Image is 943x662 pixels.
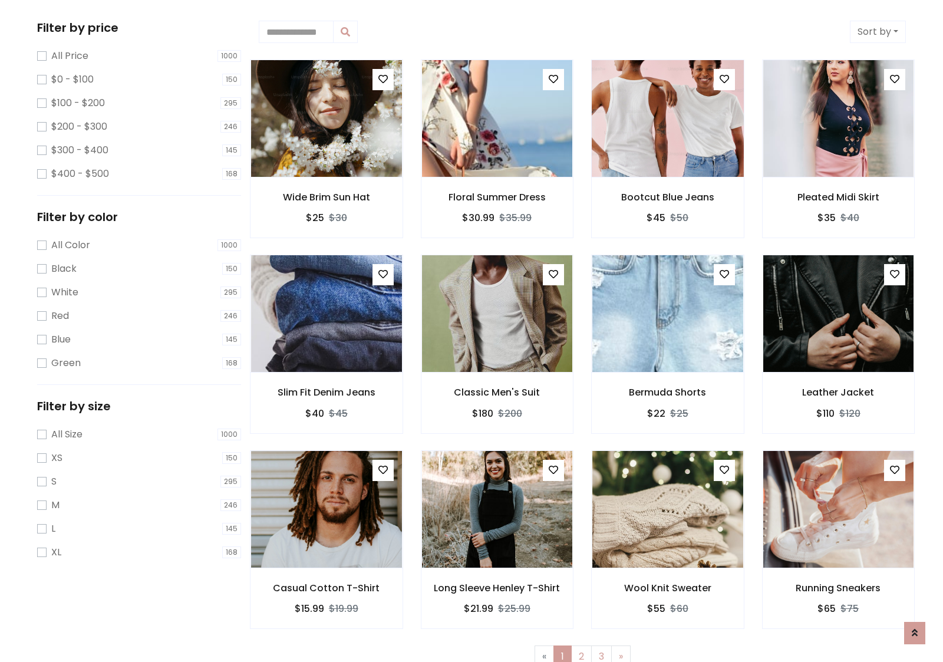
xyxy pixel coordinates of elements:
[305,408,324,419] h6: $40
[421,192,573,203] h6: Floral Summer Dress
[498,602,530,615] del: $25.99
[472,408,493,419] h6: $180
[222,263,241,275] span: 150
[763,582,915,594] h6: Running Sneakers
[817,603,836,614] h6: $65
[220,310,241,322] span: 246
[647,603,665,614] h6: $55
[217,239,241,251] span: 1000
[840,211,859,225] del: $40
[37,210,241,224] h5: Filter by color
[222,334,241,345] span: 145
[817,212,836,223] h6: $35
[592,582,744,594] h6: Wool Knit Sweater
[250,582,403,594] h6: Casual Cotton T-Shirt
[498,407,522,420] del: $200
[51,262,77,276] label: Black
[306,212,324,223] h6: $25
[51,545,61,559] label: XL
[51,309,69,323] label: Red
[839,407,860,420] del: $120
[592,192,744,203] h6: Bootcut Blue Jeans
[51,356,81,370] label: Green
[51,96,105,110] label: $100 - $200
[51,167,109,181] label: $400 - $500
[51,238,90,252] label: All Color
[51,73,94,87] label: $0 - $100
[222,144,241,156] span: 145
[421,582,573,594] h6: Long Sleeve Henley T-Shirt
[329,407,348,420] del: $45
[51,285,78,299] label: White
[592,387,744,398] h6: Bermuda Shorts
[51,427,83,442] label: All Size
[51,451,62,465] label: XS
[763,387,915,398] h6: Leather Jacket
[217,50,241,62] span: 1000
[816,408,835,419] h6: $110
[670,407,688,420] del: $25
[51,498,60,512] label: M
[51,475,57,489] label: S
[220,476,241,488] span: 295
[647,212,665,223] h6: $45
[670,211,688,225] del: $50
[647,408,665,419] h6: $22
[37,21,241,35] h5: Filter by price
[217,429,241,440] span: 1000
[850,21,906,43] button: Sort by
[329,211,347,225] del: $30
[840,602,859,615] del: $75
[220,97,241,109] span: 295
[421,387,573,398] h6: Classic Men's Suit
[763,192,915,203] h6: Pleated Midi Skirt
[37,399,241,413] h5: Filter by size
[329,602,358,615] del: $19.99
[220,121,241,133] span: 246
[51,49,88,63] label: All Price
[222,357,241,369] span: 168
[222,168,241,180] span: 168
[222,74,241,85] span: 150
[51,522,55,536] label: L
[222,523,241,535] span: 145
[51,120,107,134] label: $200 - $300
[670,602,688,615] del: $60
[250,192,403,203] h6: Wide Brim Sun Hat
[220,286,241,298] span: 295
[250,387,403,398] h6: Slim Fit Denim Jeans
[222,546,241,558] span: 168
[462,212,494,223] h6: $30.99
[51,332,71,347] label: Blue
[222,452,241,464] span: 150
[51,143,108,157] label: $300 - $400
[499,211,532,225] del: $35.99
[220,499,241,511] span: 246
[464,603,493,614] h6: $21.99
[295,603,324,614] h6: $15.99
